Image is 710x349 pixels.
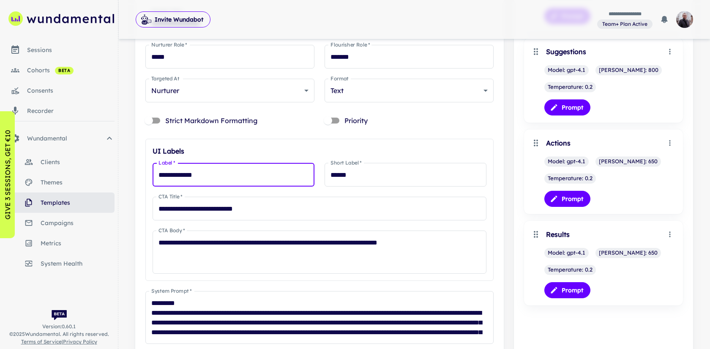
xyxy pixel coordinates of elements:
[136,11,210,28] span: Invite Wundabot to record a meeting
[544,157,589,167] div: Model: gpt-4.1
[3,80,115,101] a: consents
[153,146,486,156] h6: UI Labels
[151,287,191,294] label: System Prompt
[165,115,257,126] span: Strict Markdown Formatting
[544,45,660,58] h6: Suggestions
[21,338,97,346] span: |
[145,79,314,102] div: Nurturer
[41,218,115,228] span: campaigns
[544,228,660,241] h6: Results
[63,338,97,345] a: Privacy Policy
[544,136,660,150] h6: Actions
[158,193,182,200] label: CTA Title
[136,11,210,27] button: Invite Wundabot
[544,266,596,274] span: Temperature: 0.2
[158,159,175,166] label: Label
[544,249,589,257] span: Model: gpt-4.1
[599,20,651,28] span: Team+ Plan Active
[41,157,115,167] span: clients
[595,249,661,257] span: [PERSON_NAME]: 650
[3,128,115,148] div: Wundamental
[3,60,115,80] a: cohorts beta
[595,157,661,167] div: [PERSON_NAME]: 650
[41,178,115,187] span: themes
[3,192,115,213] a: templates
[597,19,653,28] span: View and manage your current plan and billing details.
[41,198,115,207] span: templates
[344,115,368,126] span: Priority
[151,41,187,48] label: Nurturer Role
[3,172,115,192] a: themes
[544,248,589,258] div: Model: gpt-4.1
[544,99,590,115] button: Prompt
[41,239,115,248] span: metrics
[3,152,115,172] a: clients
[330,75,349,82] label: Format
[595,65,662,75] div: [PERSON_NAME]: 800
[3,233,115,253] a: metrics
[330,41,370,48] label: Flourisher Role
[3,101,115,121] a: recorder
[544,282,590,298] button: Prompt
[544,191,590,207] button: Prompt
[27,106,115,115] div: recorder
[676,11,693,28] img: photoURL
[27,134,104,143] span: Wundamental
[544,173,596,184] div: Temperature: 0.2
[544,174,596,183] span: Temperature: 0.2
[544,82,596,92] div: Temperature: 0.2
[325,79,494,102] div: Text
[3,253,115,274] a: system health
[544,157,589,166] span: Model: gpt-4.1
[55,67,74,74] span: beta
[151,75,179,82] label: Targeted At
[3,40,115,60] a: sessions
[9,330,109,338] span: © 2025 Wundamental. All rights reserved.
[158,227,185,234] label: CTA Body
[27,45,115,55] div: sessions
[3,213,115,233] a: campaigns
[42,323,76,330] span: Version: 0.60.1
[27,66,115,75] div: cohorts
[595,248,661,258] div: [PERSON_NAME]: 650
[544,66,589,74] span: Model: gpt-4.1
[597,19,653,29] a: View and manage your current plan and billing details.
[595,66,662,74] span: [PERSON_NAME]: 800
[21,338,62,345] a: Terms of Service
[330,159,362,166] label: Short Label
[595,157,661,166] span: [PERSON_NAME]: 650
[544,83,596,91] span: Temperature: 0.2
[3,130,13,220] p: GIVE 3 SESSIONS, GET €10
[544,65,589,75] div: Model: gpt-4.1
[544,265,596,275] div: Temperature: 0.2
[41,259,115,268] span: system health
[27,86,115,95] div: consents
